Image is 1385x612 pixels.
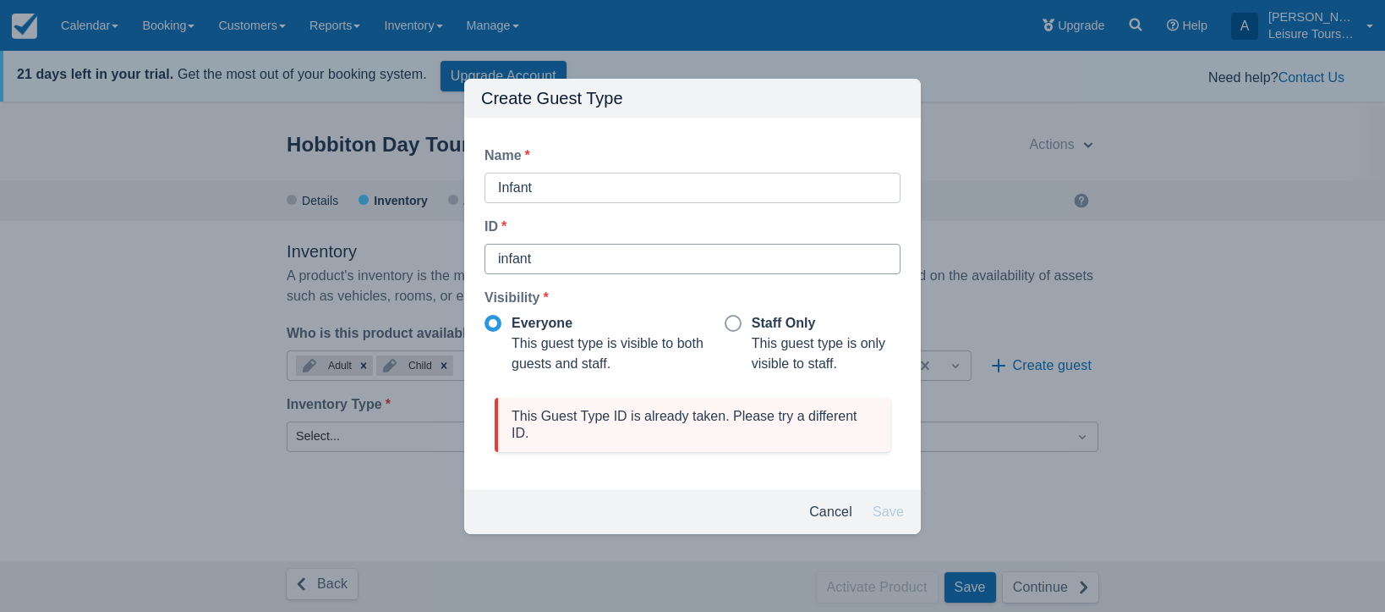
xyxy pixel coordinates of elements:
div: This guest type is only visible to staff. [725,332,901,374]
div: Create Guest Type [471,89,914,108]
label: Visibility [484,288,556,308]
div: Staff Only [752,315,901,332]
label: Name [484,146,537,166]
div: Everyone [512,315,711,332]
div: This guest type is visible to both guests and staff. [484,332,711,374]
button: Cancel [802,497,859,527]
div: This Guest Type ID is already taken. Please try a different ID. [512,408,877,442]
label: ID [484,217,513,237]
